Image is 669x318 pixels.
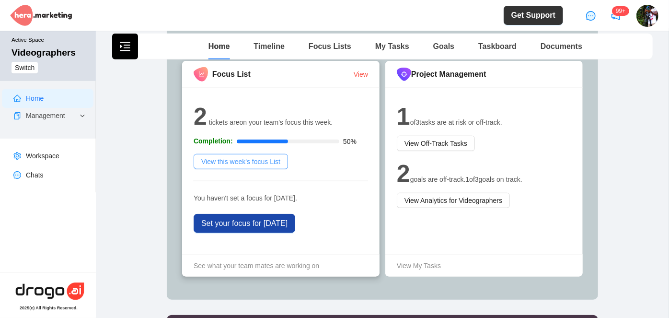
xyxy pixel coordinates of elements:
[12,36,88,47] small: Active Space
[194,214,295,233] a: Set your focus for [DATE]
[194,193,368,203] p: You haven't set a focus for [DATE].
[26,152,59,160] a: Workspace
[478,42,517,50] a: Taskboard
[254,42,285,50] a: Timeline
[397,155,571,208] div: goals are off-track. 1 of 3 goals on track.
[201,218,288,229] span: Set your focus for [DATE]
[636,5,658,27] img: u7um32wr2vtutypkhajv.jpg
[119,41,131,52] span: menu-unfold
[26,171,44,179] a: Chats
[10,5,72,26] img: Hera Marketing
[397,103,410,130] span: 1
[194,67,208,82] img: icon2-1.png
[375,42,409,50] a: My Tasks
[511,10,555,21] span: Get Support
[397,160,410,187] span: 2
[397,68,411,81] img: icon1-1.png
[397,136,475,151] button: View Off-Track Tasks
[404,138,467,149] span: View Off-Track Tasks
[404,195,502,206] span: View Analytics for Videographers
[541,42,582,50] a: Documents
[26,94,44,102] a: Home
[12,62,38,73] button: Switch
[208,42,230,50] a: Home
[15,62,35,73] span: Switch
[201,156,280,167] span: View this week's focus List
[433,42,454,50] a: Goals
[612,6,629,16] sup: 265
[194,103,207,130] span: 2
[354,71,368,78] a: View
[194,154,288,169] button: View this week's focus List
[397,68,571,81] div: Project Management
[586,11,596,21] span: message
[194,260,380,271] a: See what your team mates are working on
[194,136,233,146] b: Completion:
[194,67,354,82] div: Focus List
[194,98,368,169] div: tickets are on your team's focus this week.
[20,306,78,310] div: 2025 (c) All Rights Reserved.
[397,98,571,155] div: of 3 tasks are at risk or off-track.
[611,11,621,21] span: notification
[343,138,357,145] span: 50%
[504,6,563,25] button: Get Support
[309,42,351,50] a: Focus Lists
[26,112,65,119] a: Management
[12,47,76,58] div: Videographers
[14,281,86,302] img: hera-logo
[397,193,510,208] button: View Analytics for Videographers
[13,112,21,119] span: snippets
[397,260,583,271] a: View My Tasks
